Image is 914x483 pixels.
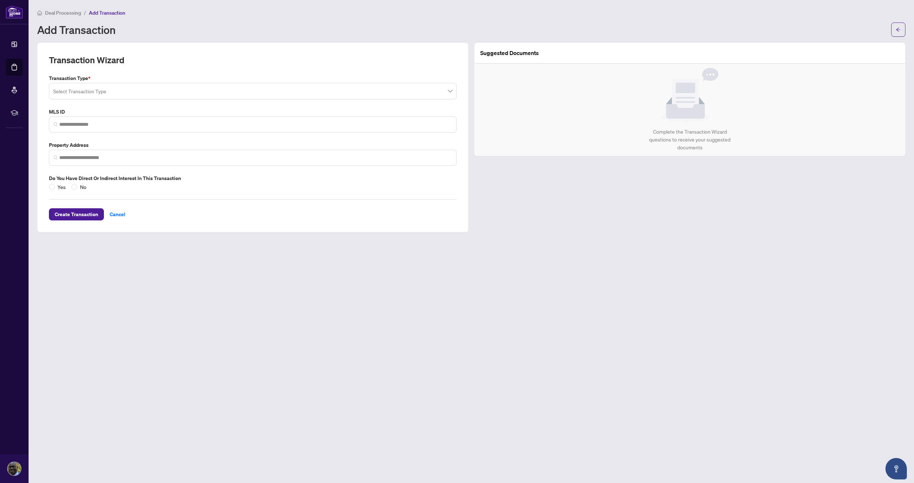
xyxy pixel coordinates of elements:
img: search_icon [54,122,58,126]
label: MLS ID [49,108,457,116]
article: Suggested Documents [480,49,539,58]
label: Transaction Type [49,74,457,82]
button: Open asap [885,458,907,479]
button: Create Transaction [49,208,104,220]
h2: Transaction Wizard [49,54,124,66]
span: Deal Processing [45,10,81,16]
span: Cancel [110,209,125,220]
li: / [84,9,86,17]
img: logo [6,5,23,19]
span: Yes [55,183,69,191]
img: Null State Icon [661,68,718,122]
label: Do you have direct or indirect interest in this transaction [49,174,457,182]
img: search_icon [54,155,58,160]
label: Property Address [49,141,457,149]
span: arrow-left [896,27,901,32]
span: Add Transaction [89,10,125,16]
span: No [77,183,89,191]
div: Complete the Transaction Wizard questions to receive your suggested documents [642,128,738,151]
button: Cancel [104,208,131,220]
h1: Add Transaction [37,24,116,35]
span: Create Transaction [55,209,98,220]
span: home [37,10,42,15]
img: Profile Icon [7,462,21,475]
